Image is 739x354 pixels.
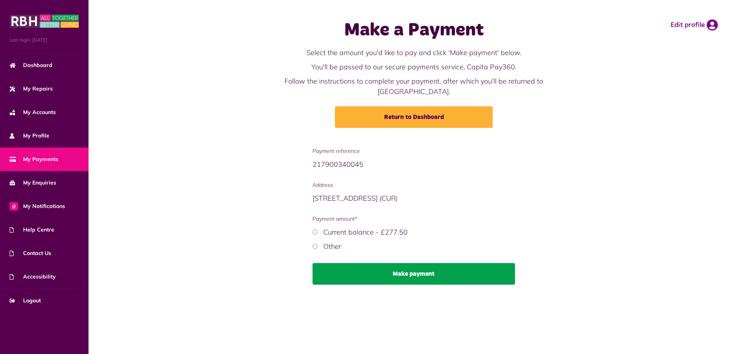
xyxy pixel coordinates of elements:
span: Contact Us [10,249,51,257]
h1: Make a Payment [260,19,568,42]
a: Return to Dashboard [335,106,493,128]
span: Accessibility [10,273,56,281]
a: Edit profile [670,19,718,31]
label: Current balance - £277.50 [323,228,408,237]
span: 0 [10,202,18,210]
span: My Profile [10,132,49,140]
span: Payment amount* [313,215,515,223]
span: My Notifications [10,202,65,210]
span: Logout [10,297,41,305]
span: My Payments [10,155,58,163]
span: Dashboard [10,61,52,69]
img: MyRBH [10,13,79,29]
p: Select the amount you'd like to pay and click 'Make payment' below. [260,47,568,58]
button: Make payment [313,263,515,285]
label: Other [323,242,341,251]
p: You'll be passed to our secure payments service, Capita Pay360. [260,62,568,72]
span: 217900340045 [313,160,363,169]
span: Payment reference [313,147,515,155]
span: My Repairs [10,85,53,93]
span: My Enquiries [10,179,56,187]
p: Follow the instructions to complete your payment, after which you'll be returned to [GEOGRAPHIC_D... [260,76,568,97]
span: [STREET_ADDRESS] (CUR) [313,194,398,203]
span: My Accounts [10,108,56,116]
span: Help Centre [10,226,54,234]
span: Address [313,181,515,189]
span: Last login: [DATE] [10,37,79,44]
